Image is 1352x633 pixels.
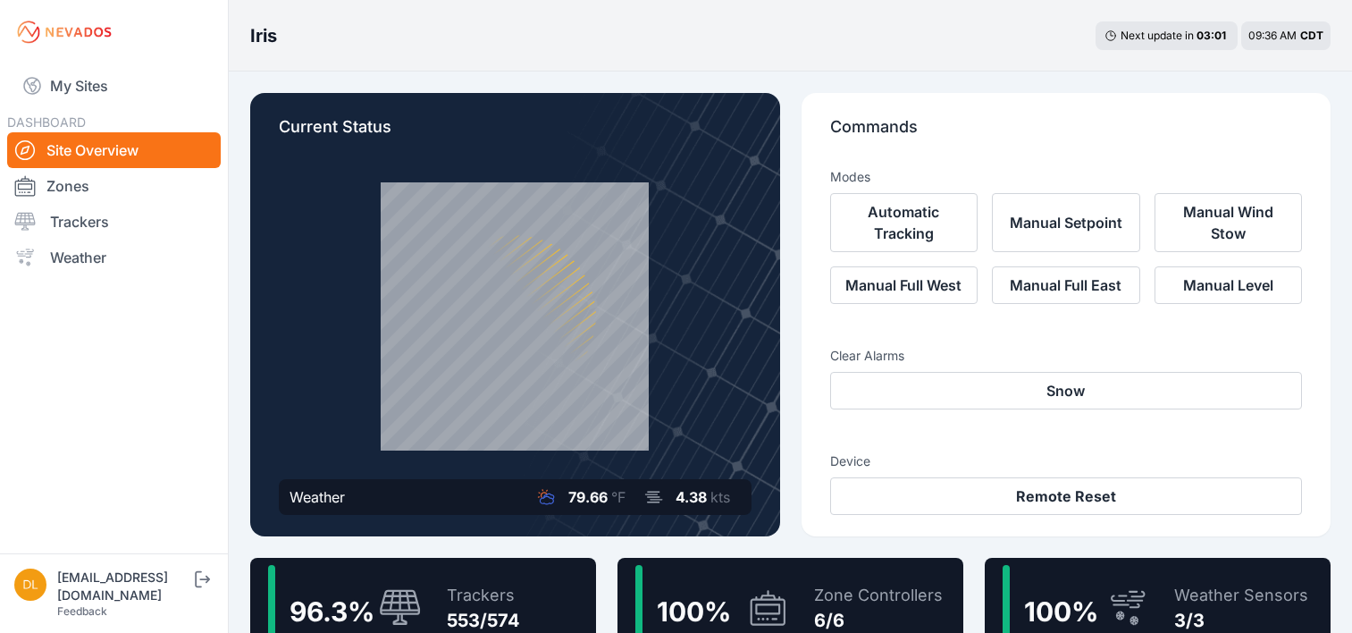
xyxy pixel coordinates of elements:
[7,168,221,204] a: Zones
[7,204,221,240] a: Trackers
[710,488,730,506] span: kts
[1248,29,1297,42] span: 09:36 AM
[830,266,978,304] button: Manual Full West
[250,13,277,59] nav: Breadcrumb
[1174,608,1308,633] div: 3/3
[830,193,978,252] button: Automatic Tracking
[657,595,731,628] span: 100 %
[1174,583,1308,608] div: Weather Sensors
[830,347,1303,365] h3: Clear Alarms
[279,114,752,154] p: Current Status
[290,595,374,628] span: 96.3 %
[830,477,1303,515] button: Remote Reset
[1197,29,1229,43] div: 03 : 01
[7,132,221,168] a: Site Overview
[992,193,1140,252] button: Manual Setpoint
[1155,266,1303,304] button: Manual Level
[830,372,1303,409] button: Snow
[14,18,114,46] img: Nevados
[568,488,608,506] span: 79.66
[611,488,626,506] span: °F
[7,114,86,130] span: DASHBOARD
[14,569,46,601] img: dlay@prim.com
[830,452,1303,470] h3: Device
[830,168,870,186] h3: Modes
[290,486,345,508] div: Weather
[447,608,520,633] div: 553/574
[676,488,707,506] span: 4.38
[1155,193,1303,252] button: Manual Wind Stow
[7,240,221,275] a: Weather
[1300,29,1323,42] span: CDT
[7,64,221,107] a: My Sites
[814,608,943,633] div: 6/6
[1121,29,1194,42] span: Next update in
[814,583,943,608] div: Zone Controllers
[992,266,1140,304] button: Manual Full East
[57,604,107,618] a: Feedback
[1024,595,1098,628] span: 100 %
[830,114,1303,154] p: Commands
[447,583,520,608] div: Trackers
[250,23,277,48] h3: Iris
[57,569,191,604] div: [EMAIL_ADDRESS][DOMAIN_NAME]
